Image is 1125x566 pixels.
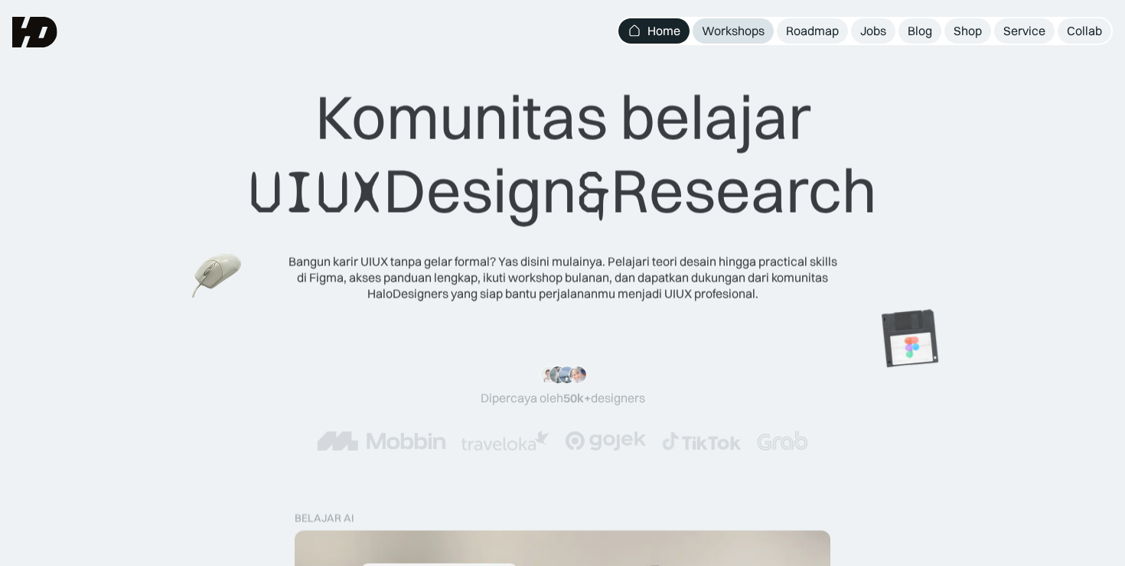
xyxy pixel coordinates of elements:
[994,18,1055,44] a: Service
[908,23,932,39] div: Blog
[777,18,848,44] a: Roadmap
[898,18,941,44] a: Blog
[702,23,765,39] div: Workshops
[295,512,354,525] div: belajar ai
[647,23,680,39] div: Home
[786,23,839,39] div: Roadmap
[249,80,877,229] div: Komunitas belajar Design Research
[563,390,591,405] span: 50k+
[249,156,383,229] span: UIUX
[1003,23,1045,39] div: Service
[577,156,611,229] span: &
[944,18,991,44] a: Shop
[481,390,645,406] div: Dipercaya oleh designers
[954,23,982,39] div: Shop
[618,18,690,44] a: Home
[1067,23,1102,39] div: Collab
[851,18,895,44] a: Jobs
[287,254,838,301] div: Bangun karir UIUX tanpa gelar formal? Yas disini mulainya. Pelajari teori desain hingga practical...
[860,23,886,39] div: Jobs
[1058,18,1111,44] a: Collab
[693,18,774,44] a: Workshops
